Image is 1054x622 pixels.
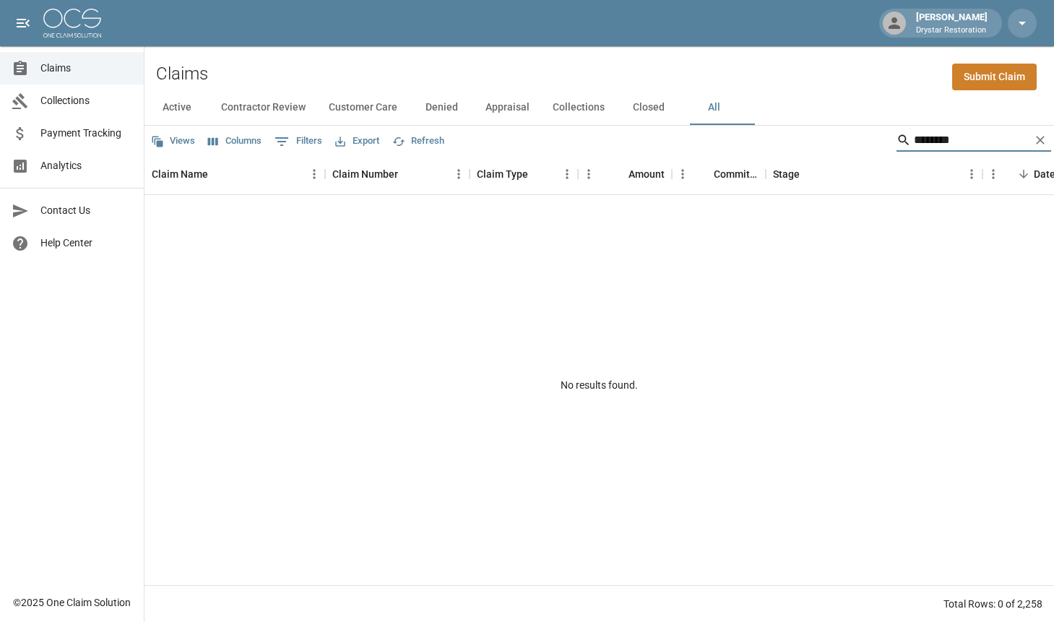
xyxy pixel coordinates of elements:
button: Customer Care [317,90,409,125]
span: Claims [40,61,132,76]
div: Claim Type [477,154,528,194]
button: Menu [672,163,694,185]
img: ocs-logo-white-transparent.png [43,9,101,38]
div: Committed Amount [672,154,766,194]
button: Closed [616,90,681,125]
div: Total Rows: 0 of 2,258 [943,597,1042,611]
a: Submit Claim [952,64,1037,90]
button: Menu [961,163,982,185]
div: Claim Number [332,154,398,194]
p: Drystar Restoration [916,25,988,37]
button: Sort [528,164,548,184]
button: Menu [556,163,578,185]
button: Show filters [271,130,326,153]
button: Sort [608,164,628,184]
button: Sort [694,164,714,184]
button: Menu [448,163,470,185]
div: [PERSON_NAME] [910,10,993,36]
div: No results found. [144,195,1054,575]
button: Sort [800,164,820,184]
button: Sort [1014,164,1034,184]
button: open drawer [9,9,38,38]
div: Claim Number [325,154,470,194]
div: © 2025 One Claim Solution [13,595,131,610]
div: Claim Name [152,154,208,194]
div: Amount [628,154,665,194]
span: Collections [40,93,132,108]
button: Denied [409,90,474,125]
button: Menu [578,163,600,185]
button: Menu [982,163,1004,185]
button: Export [332,130,383,152]
div: Claim Name [144,154,325,194]
div: Stage [766,154,982,194]
button: Contractor Review [209,90,317,125]
div: Claim Type [470,154,578,194]
button: Collections [541,90,616,125]
span: Payment Tracking [40,126,132,141]
h2: Claims [156,64,208,85]
span: Contact Us [40,203,132,218]
button: Refresh [389,130,448,152]
div: Search [897,129,1051,155]
button: All [681,90,746,125]
button: Appraisal [474,90,541,125]
button: Active [144,90,209,125]
span: Analytics [40,158,132,173]
div: dynamic tabs [144,90,1054,125]
div: Committed Amount [714,154,759,194]
button: Sort [398,164,418,184]
button: Select columns [204,130,265,152]
button: Sort [208,164,228,184]
button: Menu [303,163,325,185]
div: Amount [578,154,672,194]
div: Stage [773,154,800,194]
button: Views [147,130,199,152]
span: Help Center [40,236,132,251]
button: Clear [1029,129,1051,151]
